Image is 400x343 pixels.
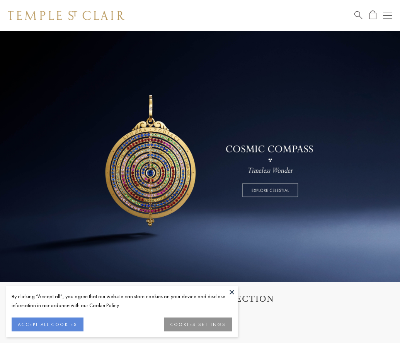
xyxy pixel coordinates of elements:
a: Search [354,10,363,20]
a: Open Shopping Bag [369,10,376,20]
div: By clicking “Accept all”, you agree that our website can store cookies on your device and disclos... [12,292,232,310]
button: ACCEPT ALL COOKIES [12,318,83,331]
img: Temple St. Clair [8,11,124,20]
button: COOKIES SETTINGS [164,318,232,331]
button: Open navigation [383,11,392,20]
